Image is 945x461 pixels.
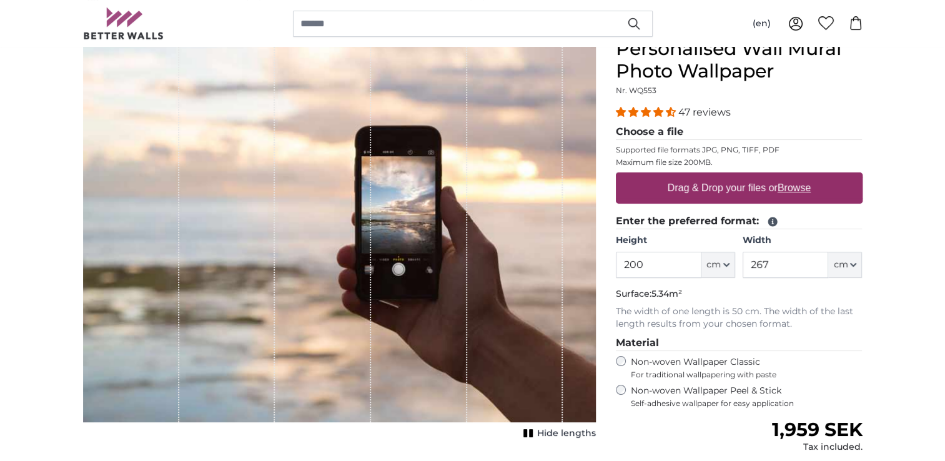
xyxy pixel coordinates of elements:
[701,252,735,278] button: cm
[828,252,862,278] button: cm
[616,157,863,167] p: Maximum file size 200MB.
[631,399,863,409] span: Self-adhesive wallpaper for easy application
[616,37,863,82] h1: Personalised Wall Mural Photo Wallpaper
[616,214,863,229] legend: Enter the preferred format:
[616,288,863,300] p: Surface:
[616,145,863,155] p: Supported file formats JPG, PNG, TIFF, PDF
[678,106,731,118] span: 47 reviews
[833,259,848,271] span: cm
[651,288,682,299] span: 5.34m²
[631,356,863,380] label: Non-woven Wallpaper Classic
[743,12,781,35] button: (en)
[616,124,863,140] legend: Choose a file
[631,385,863,409] label: Non-woven Wallpaper Peel & Stick
[771,418,862,441] span: 1,959 SEK
[537,427,596,440] span: Hide lengths
[771,441,862,454] div: Tax included.
[778,182,811,193] u: Browse
[616,86,656,95] span: Nr. WQ553
[743,234,862,247] label: Width
[520,425,596,442] button: Hide lengths
[616,234,735,247] label: Height
[706,259,721,271] span: cm
[662,176,815,201] label: Drag & Drop your files or
[631,370,863,380] span: For traditional wallpapering with paste
[616,106,678,118] span: 4.38 stars
[616,335,863,351] legend: Material
[83,7,164,39] img: Betterwalls
[616,305,863,330] p: The width of one length is 50 cm. The width of the last length results from your chosen format.
[83,37,596,442] div: 1 of 1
